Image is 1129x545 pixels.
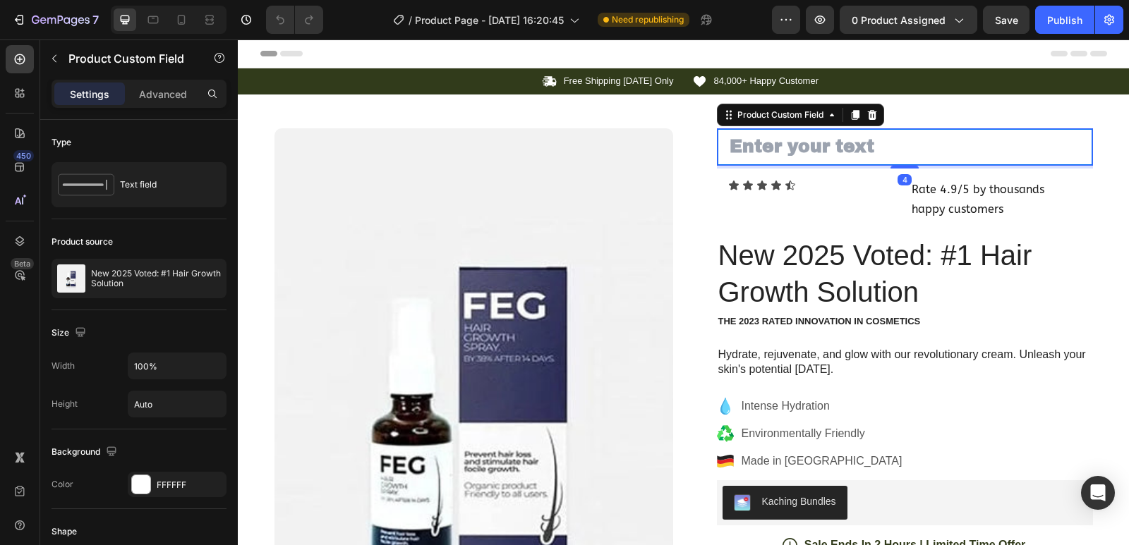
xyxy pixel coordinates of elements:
div: Product Custom Field [497,69,588,82]
h1: New 2025 Voted: #1 Hair Growth Solution [479,196,855,272]
div: Publish [1047,13,1082,27]
button: 7 [6,6,105,34]
span: 0 product assigned [852,13,946,27]
p: Rate 4.9/5 by thousands happy customers [674,140,843,181]
p: Hydrate, rejuvenate, and glow with our revolutionary cream. Unleash your skin's potential [DATE]. [481,308,854,338]
span: / [409,13,412,27]
p: New 2025 Voted: #1 Hair Growth Solution [91,269,221,288]
div: Product source [52,235,113,248]
div: FFFFFF [157,479,223,491]
img: product feature img [57,264,85,293]
div: Color [52,478,73,491]
div: Size [52,324,89,343]
input: Auto [128,391,226,417]
div: Width [52,360,75,372]
div: Undo/Redo [266,6,323,34]
p: Made in [GEOGRAPHIC_DATA] [504,413,665,430]
span: Product Page - [DATE] 16:20:45 [415,13,564,27]
iframe: Design area [238,39,1129,545]
div: 450 [13,150,34,161]
button: Save [983,6,1030,34]
div: Background [52,443,120,462]
div: Open Intercom Messenger [1081,476,1115,510]
input: Auto [128,353,226,379]
div: Shape [52,525,77,538]
div: 4 [660,135,674,146]
p: Sale Ends In 2 Hours | Limited Time Offer [567,498,788,513]
p: Intense Hydration [504,358,665,375]
p: The 2023 Rated Innovation in Cosmetics [481,276,854,288]
div: Text field [120,169,206,201]
p: Product Custom Field [68,50,188,67]
div: Height [52,398,78,410]
span: Save [995,14,1018,26]
input: Enter your text [479,89,855,126]
button: 0 product assigned [840,6,977,34]
span: Need republishing [612,13,684,26]
p: Advanced [139,87,187,102]
div: Beta [11,258,34,269]
p: Settings [70,87,109,102]
p: 7 [92,11,99,28]
img: KachingBundles.png [496,455,513,472]
button: Publish [1035,6,1094,34]
p: Environmentally Friendly [504,386,665,403]
button: Kaching Bundles [485,446,610,480]
div: Type [52,136,71,149]
div: Kaching Bundles [524,455,598,470]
